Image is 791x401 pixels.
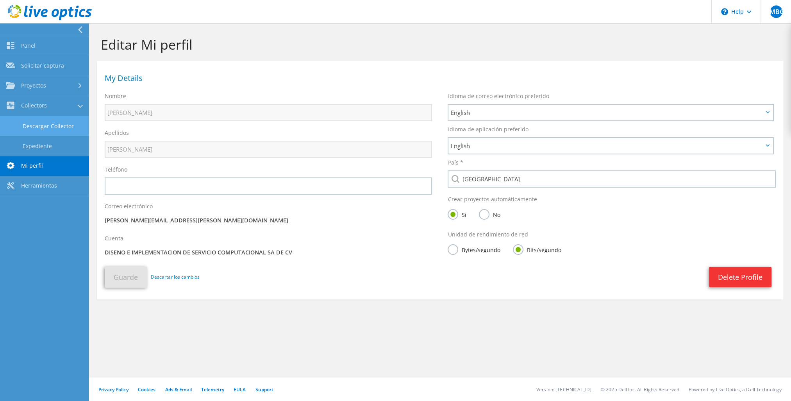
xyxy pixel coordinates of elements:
[448,159,463,166] label: País *
[450,108,763,117] span: English
[98,386,129,393] a: Privacy Policy
[105,248,432,257] p: DISENO E IMPLEMENTACION DE SERVICIO COMPUTACIONAL SA DE CV
[513,244,561,254] label: Bits/segundo
[234,386,246,393] a: EULA
[105,166,127,174] label: Teléfono
[689,386,782,393] li: Powered by Live Optics, a Dell Technology
[770,5,782,18] span: JMBG
[105,267,147,288] button: Guarde
[105,74,771,82] h1: My Details
[721,8,728,15] svg: \n
[448,231,528,238] label: Unidad de rendimiento de red
[105,216,432,225] p: [PERSON_NAME][EMAIL_ADDRESS][PERSON_NAME][DOMAIN_NAME]
[151,273,200,281] a: Descartar los cambios
[479,209,500,219] label: No
[105,129,129,137] label: Apellidos
[448,125,528,133] label: Idioma de aplicación preferido
[601,386,679,393] li: © 2025 Dell Inc. All Rights Reserved
[101,36,775,53] h1: Editar Mi perfil
[201,386,224,393] a: Telemetry
[448,195,537,203] label: Crear proyectos automáticamente
[448,92,549,100] label: Idioma de correo electrónico preferido
[138,386,156,393] a: Cookies
[448,244,500,254] label: Bytes/segundo
[709,267,771,287] a: Delete Profile
[105,92,126,100] label: Nombre
[255,386,273,393] a: Support
[105,202,153,210] label: Correo electrónico
[105,235,123,242] label: Cuenta
[536,386,591,393] li: Version: [TECHNICAL_ID]
[165,386,192,393] a: Ads & Email
[448,209,466,219] label: Sí
[450,141,763,150] span: English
